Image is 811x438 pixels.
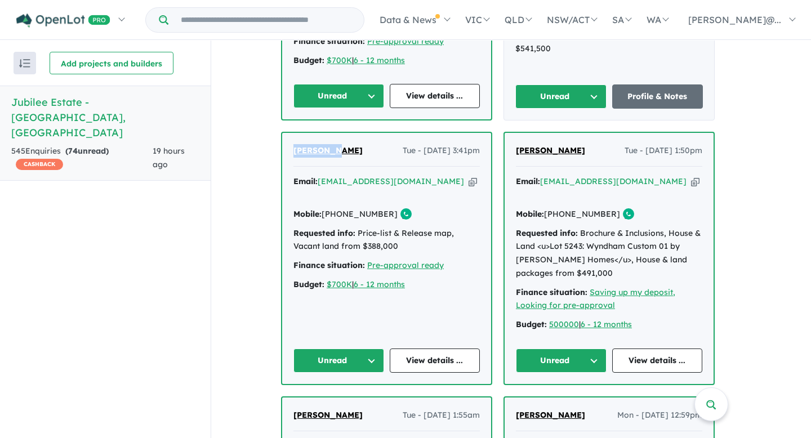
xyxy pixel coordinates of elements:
[549,319,579,329] a: 500000
[516,228,578,238] strong: Requested info:
[612,348,703,373] a: View details ...
[322,209,398,219] a: [PHONE_NUMBER]
[11,145,153,172] div: 545 Enquir ies
[403,409,480,422] span: Tue - [DATE] 1:55am
[516,319,547,329] strong: Budget:
[293,227,480,254] div: Price-list & Release map, Vacant land from $388,000
[516,227,702,280] div: Brochure & Inclusions, House & Land <u>Lot 5243: Wyndham Custom 01 by [PERSON_NAME] Homes</u>, Ho...
[390,84,480,108] a: View details ...
[19,59,30,68] img: sort.svg
[16,159,63,170] span: CASHBACK
[516,145,585,155] span: [PERSON_NAME]
[293,409,363,422] a: [PERSON_NAME]
[354,279,405,289] a: 6 - 12 months
[516,176,540,186] strong: Email:
[367,260,444,270] a: Pre-approval ready
[293,260,365,270] strong: Finance situation:
[516,410,585,420] span: [PERSON_NAME]
[293,348,384,373] button: Unread
[293,144,363,158] a: [PERSON_NAME]
[293,410,363,420] span: [PERSON_NAME]
[617,409,702,422] span: Mon - [DATE] 12:59pm
[540,176,687,186] a: [EMAIL_ADDRESS][DOMAIN_NAME]
[293,278,480,292] div: |
[354,55,405,65] a: 6 - 12 months
[469,176,477,187] button: Copy
[68,146,78,156] span: 74
[293,228,355,238] strong: Requested info:
[581,319,632,329] a: 6 - 12 months
[50,52,173,74] button: Add projects and builders
[515,84,607,109] button: Unread
[516,144,585,158] a: [PERSON_NAME]
[516,318,702,332] div: |
[516,348,607,373] button: Unread
[65,146,109,156] strong: ( unread)
[390,348,480,373] a: View details ...
[293,209,322,219] strong: Mobile:
[516,287,675,311] a: Saving up my deposit, Looking for pre-approval
[544,209,620,219] a: [PHONE_NUMBER]
[516,409,585,422] a: [PERSON_NAME]
[516,209,544,219] strong: Mobile:
[171,8,362,32] input: Try estate name, suburb, builder or developer
[293,176,318,186] strong: Email:
[367,36,444,46] a: Pre-approval ready
[153,146,185,169] span: 19 hours ago
[11,95,199,140] h5: Jubilee Estate - [GEOGRAPHIC_DATA] , [GEOGRAPHIC_DATA]
[516,287,587,297] strong: Finance situation:
[293,54,480,68] div: |
[318,176,464,186] a: [EMAIL_ADDRESS][DOMAIN_NAME]
[688,14,781,25] span: [PERSON_NAME]@...
[612,84,703,109] a: Profile & Notes
[293,279,324,289] strong: Budget:
[625,144,702,158] span: Tue - [DATE] 1:50pm
[403,144,480,158] span: Tue - [DATE] 3:41pm
[327,279,352,289] a: $700K
[293,84,384,108] button: Unread
[16,14,110,28] img: Openlot PRO Logo White
[327,55,352,65] a: $700K
[293,36,365,46] strong: Finance situation:
[293,55,324,65] strong: Budget:
[691,176,699,187] button: Copy
[293,145,363,155] span: [PERSON_NAME]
